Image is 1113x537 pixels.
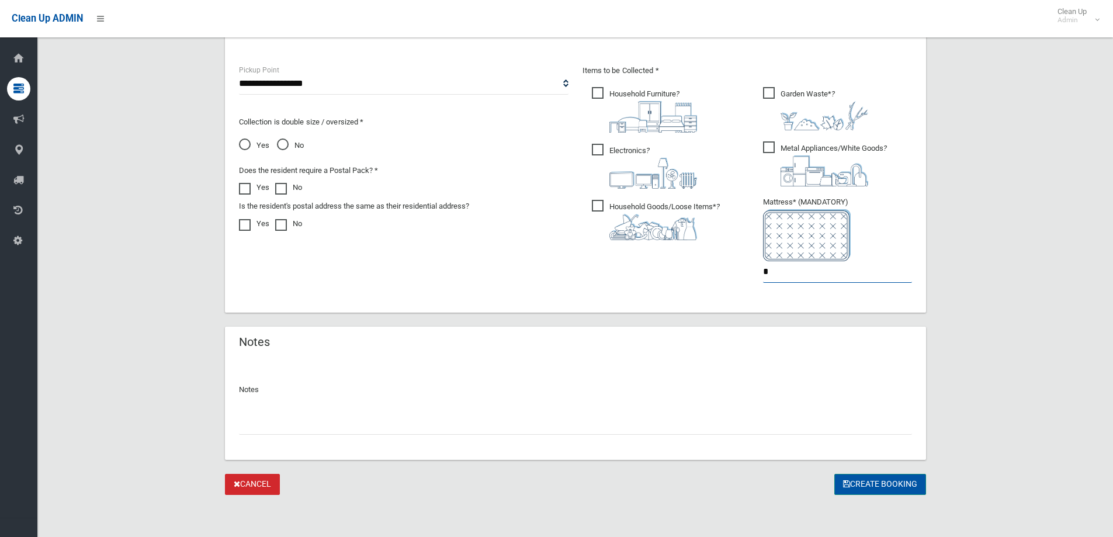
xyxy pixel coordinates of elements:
[834,474,926,496] button: Create Booking
[275,181,302,195] label: No
[239,217,269,231] label: Yes
[239,115,568,129] p: Collection is double size / oversized *
[592,200,720,240] span: Household Goods/Loose Items*
[609,202,720,240] i: ?
[1057,16,1087,25] small: Admin
[781,101,868,130] img: 4fd8a5c772b2c999c83690221e5242e0.png
[225,331,284,354] header: Notes
[609,101,697,133] img: aa9efdbe659d29b613fca23ba79d85cb.png
[239,383,912,397] p: Notes
[609,89,697,133] i: ?
[781,144,887,186] i: ?
[225,474,280,496] a: Cancel
[609,146,697,189] i: ?
[239,199,469,213] label: Is the resident's postal address the same as their residential address?
[275,217,302,231] label: No
[239,181,269,195] label: Yes
[12,13,83,24] span: Clean Up ADMIN
[1052,7,1098,25] span: Clean Up
[239,138,269,153] span: Yes
[582,64,912,78] p: Items to be Collected *
[781,89,868,130] i: ?
[763,209,851,261] img: e7408bece873d2c1783593a074e5cb2f.png
[239,164,378,178] label: Does the resident require a Postal Pack? *
[781,155,868,186] img: 36c1b0289cb1767239cdd3de9e694f19.png
[763,87,868,130] span: Garden Waste*
[763,198,912,261] span: Mattress* (MANDATORY)
[592,87,697,133] span: Household Furniture
[609,214,697,240] img: b13cc3517677393f34c0a387616ef184.png
[609,158,697,189] img: 394712a680b73dbc3d2a6a3a7ffe5a07.png
[592,144,697,189] span: Electronics
[277,138,304,153] span: No
[763,141,887,186] span: Metal Appliances/White Goods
